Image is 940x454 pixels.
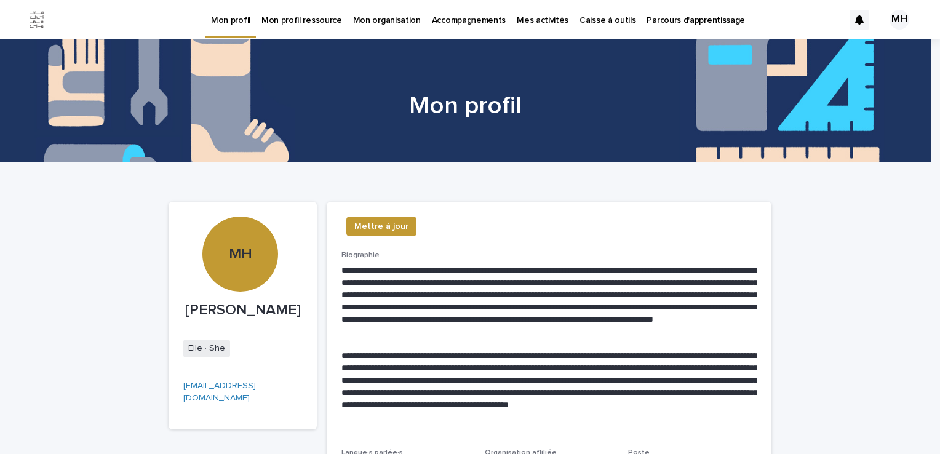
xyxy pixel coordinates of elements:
span: Elle · She [183,340,230,357]
div: MH [202,170,277,263]
div: MH [890,10,909,30]
p: [PERSON_NAME] [183,301,302,319]
img: Jx8JiDZqSLW7pnA6nIo1 [25,7,49,32]
a: [EMAIL_ADDRESS][DOMAIN_NAME] [183,381,256,403]
h1: Mon profil [164,91,767,121]
span: Biographie [341,252,380,259]
span: Mettre à jour [354,220,408,233]
button: Mettre à jour [346,217,416,236]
